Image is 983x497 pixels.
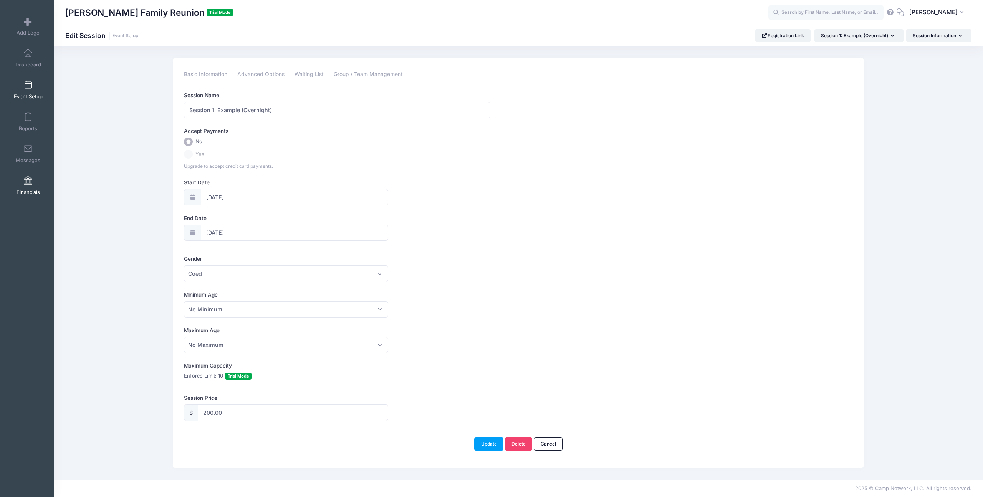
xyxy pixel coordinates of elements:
span: Yes [195,151,204,158]
span: Financials [17,189,40,195]
a: Messages [10,140,46,167]
span: Trial Mode [225,373,252,380]
label: Enforce Limit: 10 [184,372,252,380]
a: Financials [10,172,46,199]
span: No [195,138,202,146]
input: Search by First Name, Last Name, or Email... [768,5,884,20]
a: Cancel [534,437,563,451]
input: Session Name [184,102,490,118]
span: No Maximum [184,337,388,353]
label: Maximum Capacity [184,362,490,369]
label: Session Name [184,91,490,99]
div: $ [184,404,198,421]
label: Minimum Age [184,291,490,298]
h1: [PERSON_NAME] Family Reunion [65,4,233,22]
h1: Edit Session [65,31,139,40]
span: 2025 © Camp Network, LLC. All rights reserved. [855,485,971,491]
span: [PERSON_NAME] [909,8,958,17]
input: No [184,138,193,146]
button: Session 1: Example (Overnight) [814,29,904,42]
span: Upgrade to accept credit card payments. [184,163,273,169]
a: Basic Information [184,68,227,81]
span: Add Logo [17,30,40,36]
span: No Minimum [188,305,222,313]
a: Group / Team Management [334,68,403,81]
button: [PERSON_NAME] [904,4,971,22]
a: Event Setup [112,33,139,39]
a: Event Setup [10,76,46,103]
button: Session Information [906,29,971,42]
a: Add Logo [10,13,46,40]
button: Update [474,437,503,451]
span: Coed [188,270,202,278]
label: Session Price [184,394,490,402]
span: Reports [19,125,37,132]
a: Delete [505,437,533,451]
a: Dashboard [10,45,46,71]
label: End Date [184,214,490,222]
label: Start Date [184,179,490,186]
label: Accept Payments [184,127,228,135]
span: No Maximum [188,341,223,349]
a: Advanced Options [237,68,285,81]
span: Session 1: Example (Overnight) [821,33,888,38]
span: Event Setup [14,93,43,100]
label: Gender [184,255,490,263]
span: Dashboard [15,61,41,68]
a: Reports [10,108,46,135]
span: Trial Mode [207,9,233,16]
a: Registration Link [755,29,811,42]
label: Maximum Age [184,326,490,334]
span: Coed [184,265,388,282]
span: No Minimum [184,301,388,318]
span: Messages [16,157,40,164]
input: 0.00 [198,404,388,421]
a: Waiting List [295,68,324,81]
